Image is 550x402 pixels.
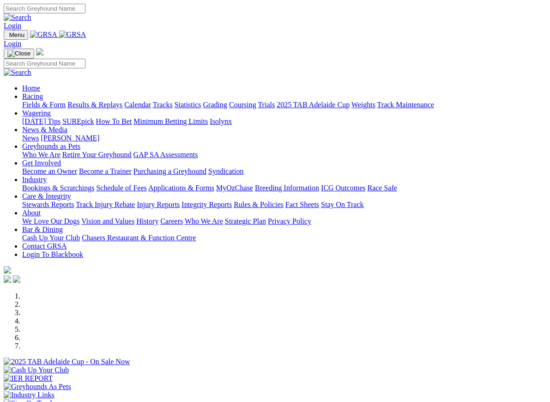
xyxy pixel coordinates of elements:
[321,201,363,208] a: Stay On Track
[22,126,67,134] a: News & Media
[62,117,94,125] a: SUREpick
[185,217,223,225] a: Who We Are
[4,30,28,40] button: Toggle navigation
[208,167,243,175] a: Syndication
[4,4,85,13] input: Search
[7,50,30,57] img: Close
[258,101,275,109] a: Trials
[225,217,266,225] a: Strategic Plan
[175,101,201,109] a: Statistics
[9,31,24,38] span: Menu
[22,201,74,208] a: Stewards Reports
[22,217,546,225] div: About
[22,117,546,126] div: Wagering
[22,242,66,250] a: Contact GRSA
[4,391,54,399] img: Industry Links
[137,201,180,208] a: Injury Reports
[351,101,375,109] a: Weights
[153,101,173,109] a: Tracks
[67,101,122,109] a: Results & Replays
[82,234,196,242] a: Chasers Restaurant & Function Centre
[62,151,132,158] a: Retire Your Greyhound
[4,13,31,22] img: Search
[22,234,80,242] a: Cash Up Your Club
[4,366,69,374] img: Cash Up Your Club
[22,142,80,150] a: Greyhounds as Pets
[22,134,546,142] div: News & Media
[22,101,66,109] a: Fields & Form
[133,117,208,125] a: Minimum Betting Limits
[22,217,79,225] a: We Love Our Dogs
[181,201,232,208] a: Integrity Reports
[36,48,43,55] img: logo-grsa-white.png
[203,101,227,109] a: Grading
[4,374,53,383] img: IER REPORT
[4,383,71,391] img: Greyhounds As Pets
[30,30,57,39] img: GRSA
[79,167,132,175] a: Become a Trainer
[22,184,546,192] div: Industry
[321,184,365,192] a: ICG Outcomes
[377,101,434,109] a: Track Maintenance
[96,117,132,125] a: How To Bet
[22,92,43,100] a: Racing
[96,184,146,192] a: Schedule of Fees
[22,167,77,175] a: Become an Owner
[148,184,214,192] a: Applications & Forms
[133,167,206,175] a: Purchasing a Greyhound
[22,117,60,125] a: [DATE] Tips
[4,22,21,30] a: Login
[4,49,34,59] button: Toggle navigation
[22,209,41,217] a: About
[4,59,85,68] input: Search
[136,217,158,225] a: History
[22,109,51,117] a: Wagering
[22,167,546,176] div: Get Involved
[210,117,232,125] a: Isolynx
[22,151,546,159] div: Greyhounds as Pets
[81,217,134,225] a: Vision and Values
[4,68,31,77] img: Search
[4,358,130,366] img: 2025 TAB Adelaide Cup - On Sale Now
[124,101,151,109] a: Calendar
[22,151,60,158] a: Who We Are
[277,101,350,109] a: 2025 TAB Adelaide Cup
[22,225,63,233] a: Bar & Dining
[234,201,284,208] a: Rules & Policies
[22,250,83,258] a: Login To Blackbook
[22,84,40,92] a: Home
[268,217,311,225] a: Privacy Policy
[41,134,99,142] a: [PERSON_NAME]
[216,184,253,192] a: MyOzChase
[22,234,546,242] div: Bar & Dining
[22,176,47,183] a: Industry
[4,275,11,283] img: facebook.svg
[255,184,319,192] a: Breeding Information
[22,134,39,142] a: News
[22,101,546,109] div: Racing
[22,184,94,192] a: Bookings & Scratchings
[22,159,61,167] a: Get Involved
[4,266,11,274] img: logo-grsa-white.png
[285,201,319,208] a: Fact Sheets
[4,40,21,48] a: Login
[229,101,256,109] a: Coursing
[367,184,397,192] a: Race Safe
[59,30,86,39] img: GRSA
[22,192,71,200] a: Care & Integrity
[13,275,20,283] img: twitter.svg
[133,151,198,158] a: GAP SA Assessments
[160,217,183,225] a: Careers
[76,201,135,208] a: Track Injury Rebate
[22,201,546,209] div: Care & Integrity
